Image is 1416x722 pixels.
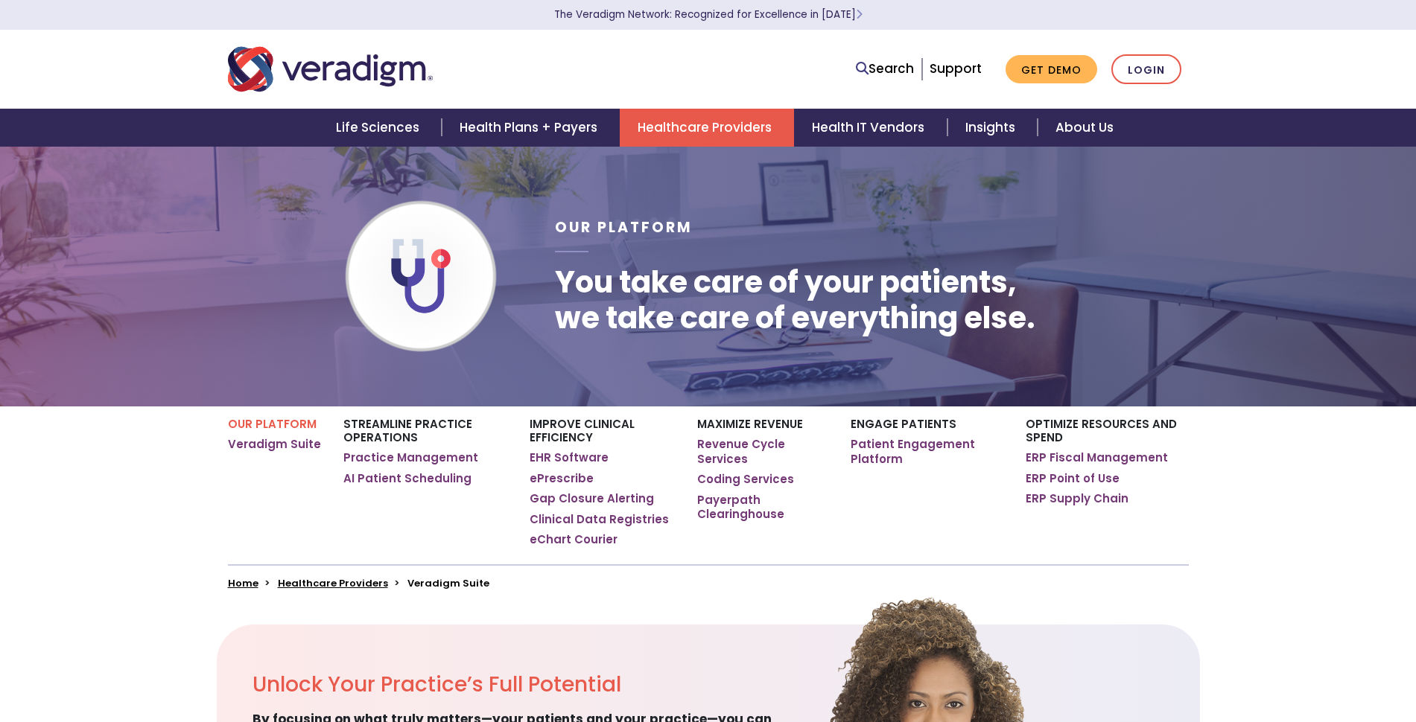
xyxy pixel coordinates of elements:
[228,45,433,94] img: Veradigm logo
[555,217,693,237] span: Our Platform
[530,491,654,506] a: Gap Closure Alerting
[1111,54,1181,85] a: Login
[856,59,914,79] a: Search
[947,109,1038,147] a: Insights
[794,109,947,147] a: Health IT Vendors
[554,7,863,22] a: The Veradigm Network: Recognized for Excellence in [DATE]Learn More
[1026,491,1128,506] a: ERP Supply Chain
[228,437,321,452] a: Veradigm Suite
[697,493,828,522] a: Payerpath Clearinghouse
[530,512,669,527] a: Clinical Data Registries
[278,576,388,590] a: Healthcare Providers
[228,576,258,590] a: Home
[1026,471,1120,486] a: ERP Point of Use
[697,472,794,487] a: Coding Services
[343,450,478,465] a: Practice Management
[930,60,982,77] a: Support
[1038,109,1131,147] a: About Us
[318,109,442,147] a: Life Sciences
[530,532,617,547] a: eChart Courier
[530,471,594,486] a: ePrescribe
[343,471,472,486] a: AI Patient Scheduling
[530,450,609,465] a: EHR Software
[253,672,790,697] h2: Unlock Your Practice’s Full Potential
[856,7,863,22] span: Learn More
[851,437,1003,466] a: Patient Engagement Platform
[1006,55,1097,84] a: Get Demo
[620,109,794,147] a: Healthcare Providers
[1026,450,1168,465] a: ERP Fiscal Management
[555,264,1035,336] h1: You take care of your patients, we take care of everything else.
[697,437,828,466] a: Revenue Cycle Services
[442,109,620,147] a: Health Plans + Payers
